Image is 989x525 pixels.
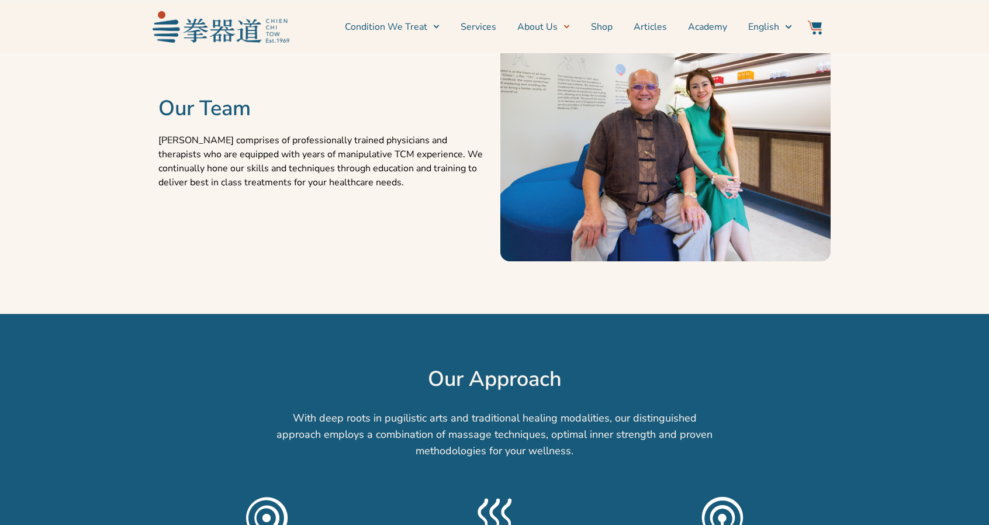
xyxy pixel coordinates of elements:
a: English [748,12,791,42]
a: Services [461,12,496,42]
p: [PERSON_NAME] comprises of professionally trained physicians and therapists who are equipped with... [158,133,489,189]
p: With deep roots in pugilistic arts and traditional healing modalities, our distinguished approach... [275,410,714,459]
nav: Menu [295,12,792,42]
a: Condition We Treat [345,12,440,42]
a: Shop [591,12,613,42]
h2: Our Approach [85,367,904,392]
img: Untitled-3-01 [500,41,831,261]
h2: Our Team [158,96,489,122]
img: Website Icon-03 [808,20,822,34]
span: English [748,20,779,34]
a: Articles [634,12,667,42]
a: Academy [688,12,727,42]
a: About Us [517,12,570,42]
